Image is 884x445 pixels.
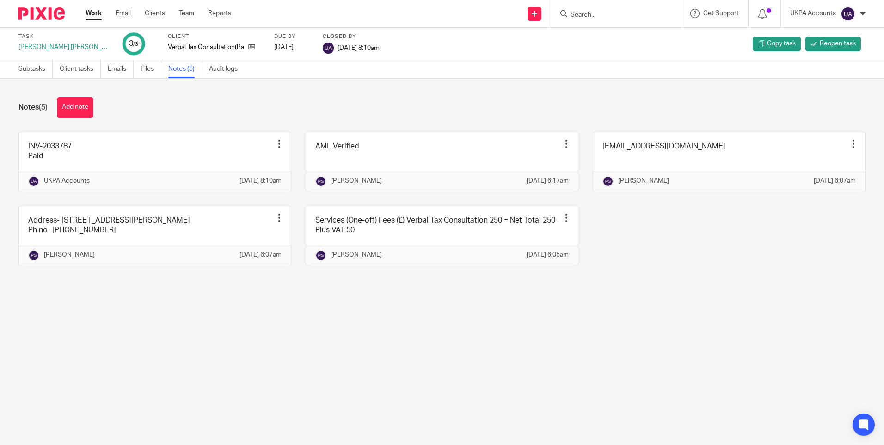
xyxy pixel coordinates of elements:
a: Audit logs [209,60,245,78]
p: [DATE] 8:10am [239,176,282,185]
label: Task [18,33,111,40]
img: svg%3E [602,176,614,187]
div: [PERSON_NAME] [PERSON_NAME] [18,43,111,52]
a: Notes (5) [168,60,202,78]
a: Email [116,9,131,18]
div: 3 [129,38,138,49]
a: Files [141,60,161,78]
input: Search [570,11,653,19]
p: Verbal Tax Consultation(Paid) [168,43,244,52]
p: [PERSON_NAME] [331,250,382,260]
a: Client tasks [60,60,101,78]
span: (5) [39,104,48,111]
p: [DATE] 6:07am [239,250,282,260]
img: svg%3E [315,250,326,261]
img: svg%3E [323,43,334,54]
label: Due by [274,33,311,40]
a: Reports [208,9,231,18]
img: svg%3E [841,6,855,21]
img: Pixie [18,7,65,20]
small: /3 [133,42,138,47]
p: [PERSON_NAME] [44,250,95,260]
a: Emails [108,60,134,78]
span: Copy task [767,39,796,48]
span: [DATE] 8:10am [338,44,380,51]
label: Client [168,33,263,40]
p: [PERSON_NAME] [331,176,382,185]
label: Closed by [323,33,380,40]
p: UKPA Accounts [790,9,836,18]
p: [PERSON_NAME] [618,176,669,185]
p: [DATE] 6:05am [527,250,569,260]
a: Copy task [753,37,801,51]
a: Work [86,9,102,18]
img: svg%3E [315,176,326,187]
img: svg%3E [28,176,39,187]
a: Subtasks [18,60,53,78]
a: Clients [145,9,165,18]
span: Get Support [703,10,739,17]
h1: Notes [18,103,48,112]
button: Add note [57,97,93,118]
a: Team [179,9,194,18]
p: UKPA Accounts [44,176,90,185]
span: Reopen task [820,39,856,48]
img: svg%3E [28,250,39,261]
p: [DATE] 6:07am [814,176,856,185]
a: Reopen task [805,37,861,51]
div: [DATE] [274,43,311,52]
p: [DATE] 6:17am [527,176,569,185]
